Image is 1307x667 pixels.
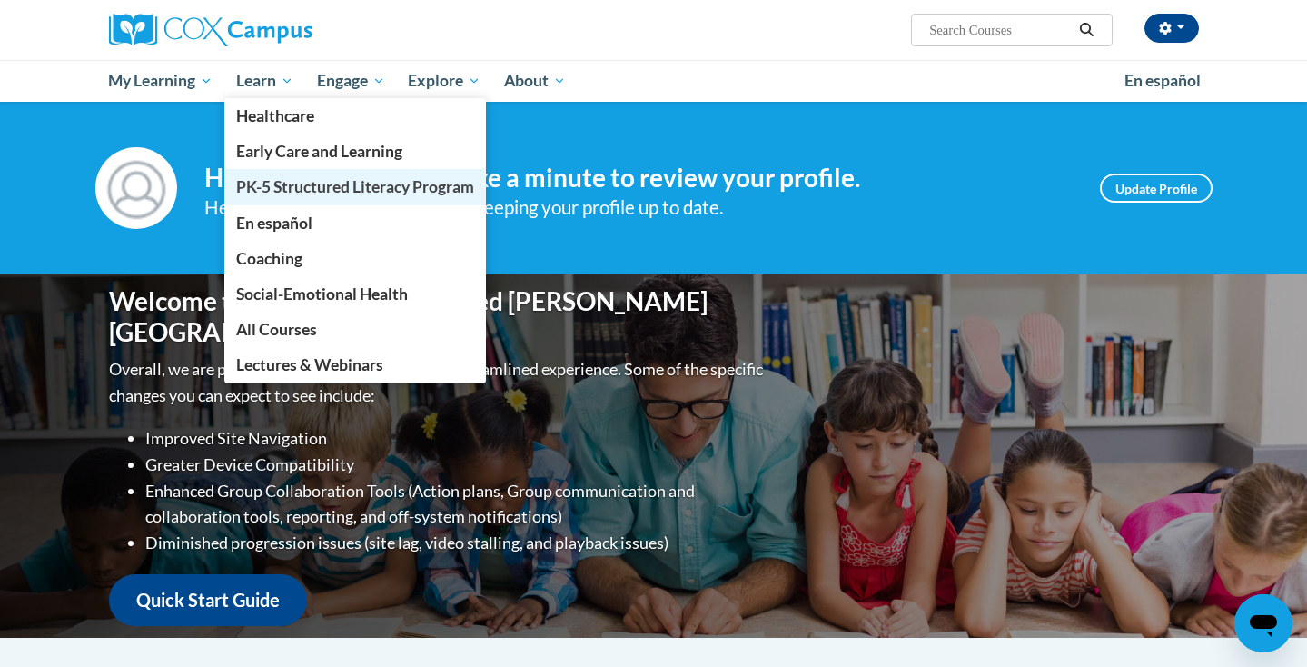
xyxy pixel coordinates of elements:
div: Main menu [82,60,1226,102]
a: Learn [224,60,305,102]
img: Profile Image [95,147,177,229]
a: Social-Emotional Health [224,276,486,312]
span: Lectures & Webinars [236,355,383,374]
li: Diminished progression issues (site lag, video stalling, and playback issues) [145,530,767,556]
iframe: Button to launch messaging window [1234,594,1292,652]
a: My Learning [97,60,225,102]
li: Improved Site Navigation [145,425,767,452]
a: Healthcare [224,98,486,134]
h1: Welcome to the new and improved [PERSON_NAME][GEOGRAPHIC_DATA] [109,286,767,347]
span: About [504,70,566,92]
span: Early Care and Learning [236,142,402,161]
span: Healthcare [236,106,314,125]
li: Enhanced Group Collaboration Tools (Action plans, Group communication and collaboration tools, re... [145,478,767,531]
button: Account Settings [1144,14,1199,43]
a: Explore [396,60,492,102]
a: All Courses [224,312,486,347]
span: Explore [408,70,480,92]
a: Engage [305,60,397,102]
a: Early Care and Learning [224,134,486,169]
a: Quick Start Guide [109,574,307,626]
p: Overall, we are proud to provide you with a more streamlined experience. Some of the specific cha... [109,356,767,409]
span: My Learning [108,70,213,92]
a: En español [224,205,486,241]
span: Engage [317,70,385,92]
span: Coaching [236,249,302,268]
input: Search Courses [927,19,1073,41]
h4: Hi [PERSON_NAME]! Take a minute to review your profile. [204,163,1073,194]
span: Learn [236,70,293,92]
span: PK-5 Structured Literacy Program [236,177,474,196]
span: Social-Emotional Health [236,284,408,304]
span: En español [1124,71,1201,90]
a: Update Profile [1100,174,1213,203]
a: Coaching [224,241,486,276]
a: Cox Campus [109,14,454,46]
img: Cox Campus [109,14,312,46]
a: PK-5 Structured Literacy Program [224,169,486,204]
span: All Courses [236,320,317,339]
div: Help improve your experience by keeping your profile up to date. [204,193,1073,223]
button: Search [1073,19,1100,41]
span: En español [236,214,312,233]
li: Greater Device Compatibility [145,452,767,478]
a: En español [1113,62,1213,100]
a: Lectures & Webinars [224,347,486,383]
a: About [492,60,578,102]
